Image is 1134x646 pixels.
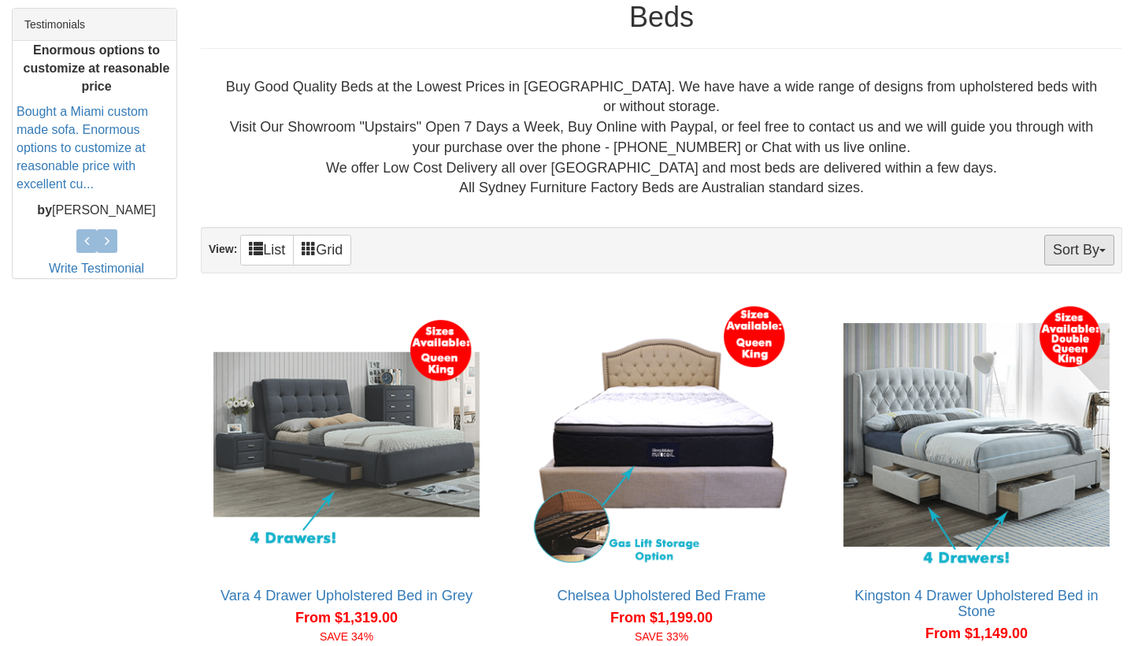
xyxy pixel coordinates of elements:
[49,262,144,275] a: Write Testimonial
[213,77,1110,199] div: Buy Good Quality Beds at the Lowest Prices in [GEOGRAPHIC_DATA]. We have have a wide range of des...
[839,298,1114,572] img: Kingston 4 Drawer Upholstered Bed in Stone
[1044,235,1114,265] button: Sort By
[295,610,398,626] span: From $1,319.00
[201,2,1122,33] h1: Beds
[17,202,176,220] p: [PERSON_NAME]
[524,298,799,572] img: Chelsea Upholstered Bed Frame
[37,203,52,217] b: by
[610,610,713,626] span: From $1,199.00
[13,9,176,41] div: Testimonials
[293,235,351,265] a: Grid
[854,588,1098,619] a: Kingston 4 Drawer Upholstered Bed in Stone
[209,243,237,255] strong: View:
[320,630,373,643] font: SAVE 34%
[209,298,484,572] img: Vara 4 Drawer Upholstered Bed in Grey
[220,588,472,603] a: Vara 4 Drawer Upholstered Bed in Grey
[24,43,170,93] b: Enormous options to customize at reasonable price
[240,235,294,265] a: List
[635,630,688,643] font: SAVE 33%
[17,106,148,191] a: Bought a Miami custom made sofa. Enormous options to customize at reasonable price with excellent...
[558,588,766,603] a: Chelsea Upholstered Bed Frame
[925,626,1028,641] span: From $1,149.00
